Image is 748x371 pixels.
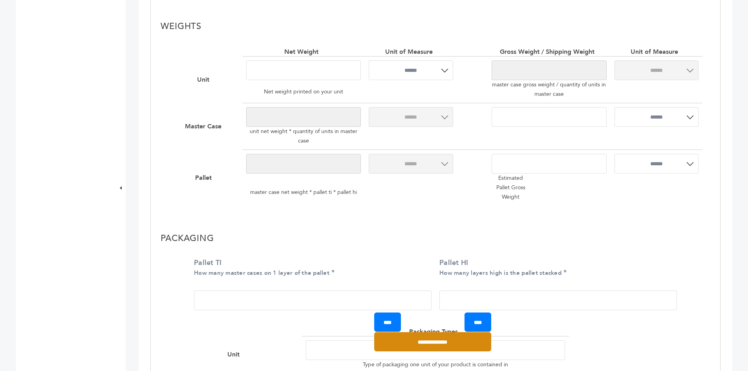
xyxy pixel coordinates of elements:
[385,48,437,56] div: Unit of Measure
[500,48,598,56] div: Gross Weight / Shipping Weight
[631,48,682,56] div: Unit of Measure
[185,122,225,131] div: Master Case
[161,233,710,248] h2: Packaging
[439,258,673,278] label: Pallet HI
[492,80,607,99] p: master case gross weight / quantity of units in master case
[246,127,361,146] p: unit net weight * quantity of units in master case
[161,21,710,36] h2: Weights
[227,350,243,359] div: Unit
[492,174,530,202] p: Estimated Pallet Gross Weight
[246,85,361,99] p: Net weight printed on your unit
[197,75,213,84] div: Unit
[194,269,329,277] small: How many master cases on 1 layer of the pallet
[194,258,428,278] label: Pallet TI
[306,360,565,369] p: Type of packaging one unit of your product is contained in
[284,48,322,56] div: Net Weight
[246,183,361,202] p: master case net weight * pallet ti * pallet hi
[439,269,561,277] small: How many layers high is the pallet stacked
[195,174,216,182] div: Pallet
